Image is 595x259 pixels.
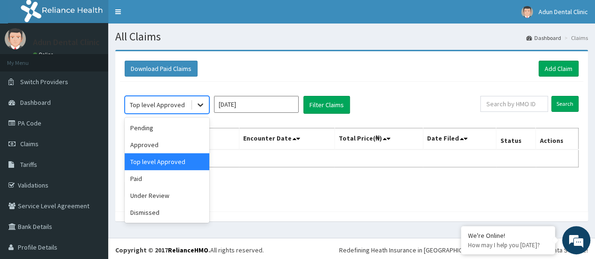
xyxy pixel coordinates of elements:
h1: All Claims [115,31,588,43]
li: Claims [562,34,588,42]
div: Top level Approved [130,100,185,110]
th: Actions [536,128,579,150]
div: Top level Approved [125,153,209,170]
div: Chat with us now [49,53,158,65]
div: Paid [125,170,209,187]
input: Search by HMO ID [480,96,548,112]
a: RelianceHMO [168,246,208,254]
img: User Image [521,6,533,18]
img: d_794563401_company_1708531726252_794563401 [17,47,38,71]
button: Filter Claims [303,96,350,114]
textarea: Type your message and hit 'Enter' [5,165,179,198]
strong: Copyright © 2017 . [115,246,210,254]
input: Search [551,96,579,112]
span: Tariffs [20,160,37,169]
p: How may I help you today? [468,241,548,249]
div: Approved [125,136,209,153]
th: Encounter Date [239,128,334,150]
p: Adun Dental Clinic [33,38,100,47]
span: Dashboard [20,98,51,107]
input: Select Month and Year [214,96,299,113]
a: Dashboard [526,34,561,42]
div: Redefining Heath Insurance in [GEOGRAPHIC_DATA] using Telemedicine and Data Science! [339,245,588,255]
th: Status [496,128,536,150]
div: Under Review [125,187,209,204]
th: Date Filed [423,128,496,150]
button: Download Paid Claims [125,61,198,77]
a: Add Claim [539,61,579,77]
th: Total Price(₦) [334,128,423,150]
span: We're online! [55,72,130,167]
a: Online [33,51,56,58]
div: Pending [125,119,209,136]
span: Adun Dental Clinic [539,8,588,16]
div: We're Online! [468,231,548,240]
img: User Image [5,28,26,49]
div: Dismissed [125,204,209,221]
span: Switch Providers [20,78,68,86]
div: Minimize live chat window [154,5,177,27]
span: Claims [20,140,39,148]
